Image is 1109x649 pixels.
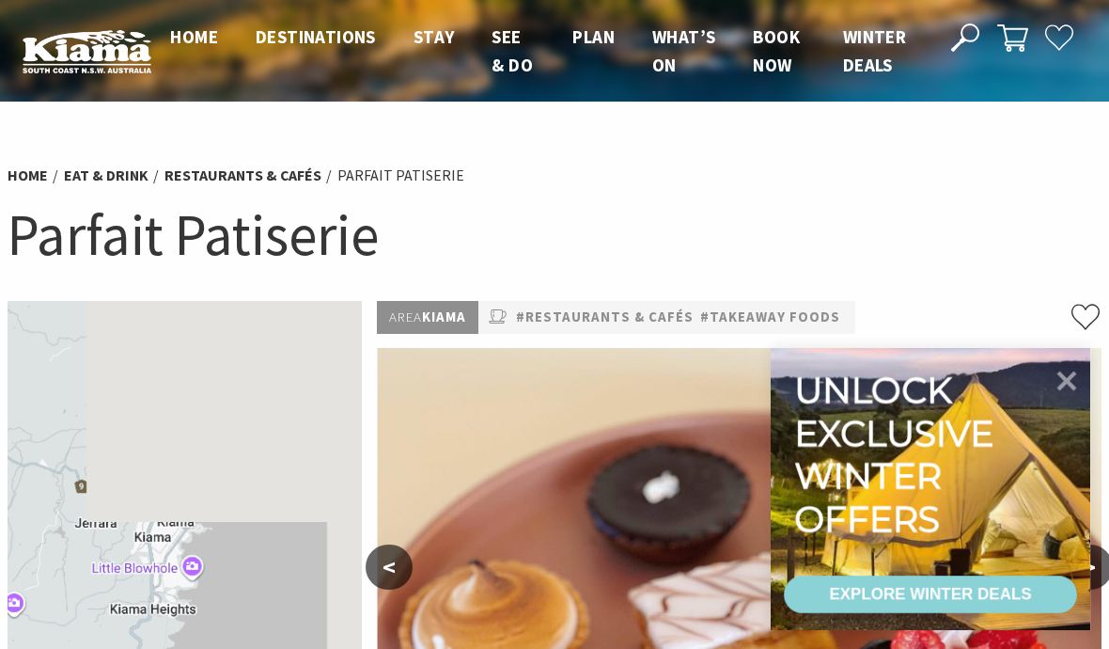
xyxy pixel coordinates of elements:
[256,25,376,48] span: Destinations
[151,23,929,80] nav: Main Menu
[366,545,413,590] button: <
[492,25,533,76] span: See & Do
[652,25,715,76] span: What’s On
[516,306,694,329] a: #Restaurants & Cafés
[829,576,1031,613] div: EXPLORE WINTER DEALS
[700,306,840,329] a: #Takeaway Foods
[794,369,1002,540] div: Unlock exclusive winter offers
[164,166,321,185] a: Restaurants & Cafés
[843,25,906,76] span: Winter Deals
[64,166,148,185] a: Eat & Drink
[389,308,422,325] span: Area
[753,25,800,76] span: Book now
[170,25,218,48] span: Home
[414,25,455,48] span: Stay
[337,164,464,187] li: Parfait Patiserie
[8,198,1101,273] h1: Parfait Patiserie
[8,166,48,185] a: Home
[377,301,478,334] p: Kiama
[572,25,615,48] span: Plan
[784,576,1077,613] a: EXPLORE WINTER DEALS
[23,29,151,73] img: Kiama Logo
